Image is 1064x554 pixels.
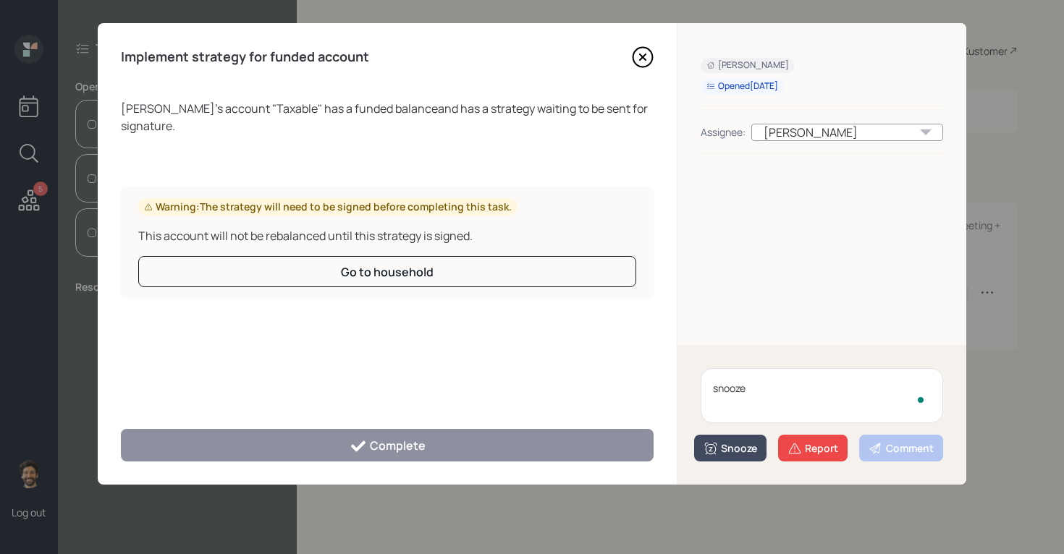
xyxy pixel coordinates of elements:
div: Complete [350,438,426,455]
button: Snooze [694,435,767,461]
div: [PERSON_NAME] [751,124,943,141]
textarea: To enrich screen reader interactions, please activate Accessibility in Grammarly extension settings [701,368,943,423]
button: Comment [859,435,943,461]
div: [PERSON_NAME] [706,59,789,72]
button: Go to household [138,256,636,287]
div: Assignee: [701,124,746,140]
div: Report [788,441,838,456]
div: [PERSON_NAME] 's account " Taxable " has a funded balance and has a strategy waiting to be sent f... [121,100,654,135]
div: Go to household [341,264,434,280]
div: This account will not be rebalanced until this strategy is signed. [138,227,636,244]
div: Warning: The strategy will need to be signed before completing this task. [144,200,512,214]
h4: Implement strategy for funded account [121,49,369,65]
button: Report [778,435,848,461]
button: Complete [121,429,654,461]
div: Comment [869,441,934,456]
div: Opened [DATE] [706,80,778,93]
div: Snooze [704,441,757,456]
